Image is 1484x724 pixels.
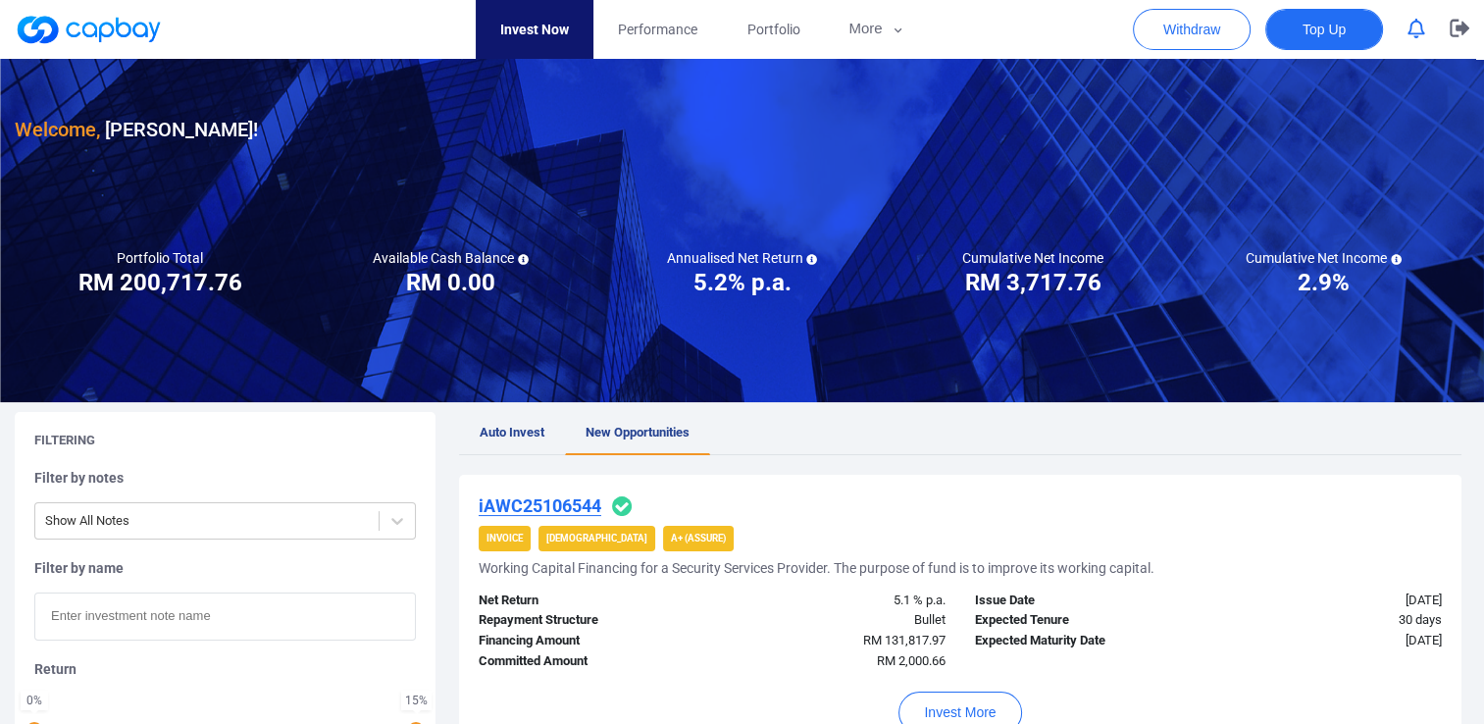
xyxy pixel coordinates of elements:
[34,593,416,641] input: Enter investment note name
[34,469,416,487] h5: Filter by notes
[464,591,712,611] div: Net Return
[671,533,726,543] strong: A+ (Assure)
[586,425,690,440] span: New Opportunities
[117,249,203,267] h5: Portfolio Total
[1298,267,1350,298] h3: 2.9%
[34,559,416,577] h5: Filter by name
[405,695,428,706] div: 15 %
[486,533,523,543] strong: Invoice
[373,249,529,267] h5: Available Cash Balance
[877,653,946,668] span: RM 2,000.66
[15,114,258,145] h3: [PERSON_NAME] !
[666,249,817,267] h5: Annualised Net Return
[692,267,791,298] h3: 5.2% p.a.
[25,695,44,706] div: 0 %
[406,267,495,298] h3: RM 0.00
[712,610,960,631] div: Bullet
[960,610,1208,631] div: Expected Tenure
[960,631,1208,651] div: Expected Maturity Date
[1246,249,1402,267] h5: Cumulative Net Income
[15,118,100,141] span: Welcome,
[464,631,712,651] div: Financing Amount
[712,591,960,611] div: 5.1 % p.a.
[746,19,799,40] span: Portfolio
[1265,9,1383,50] button: Top Up
[480,425,544,440] span: Auto Invest
[479,495,601,516] u: iAWC25106544
[464,610,712,631] div: Repayment Structure
[1303,20,1346,39] span: Top Up
[78,267,242,298] h3: RM 200,717.76
[464,651,712,672] div: Committed Amount
[1208,610,1457,631] div: 30 days
[1208,631,1457,651] div: [DATE]
[546,533,647,543] strong: [DEMOGRAPHIC_DATA]
[863,633,946,647] span: RM 131,817.97
[479,559,1154,577] h5: Working Capital Financing for a Security Services Provider. The purpose of fund is to improve its...
[960,591,1208,611] div: Issue Date
[965,267,1101,298] h3: RM 3,717.76
[1133,9,1251,50] button: Withdraw
[962,249,1103,267] h5: Cumulative Net Income
[1208,591,1457,611] div: [DATE]
[34,660,416,678] h5: Return
[34,432,95,449] h5: Filtering
[618,19,697,40] span: Performance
